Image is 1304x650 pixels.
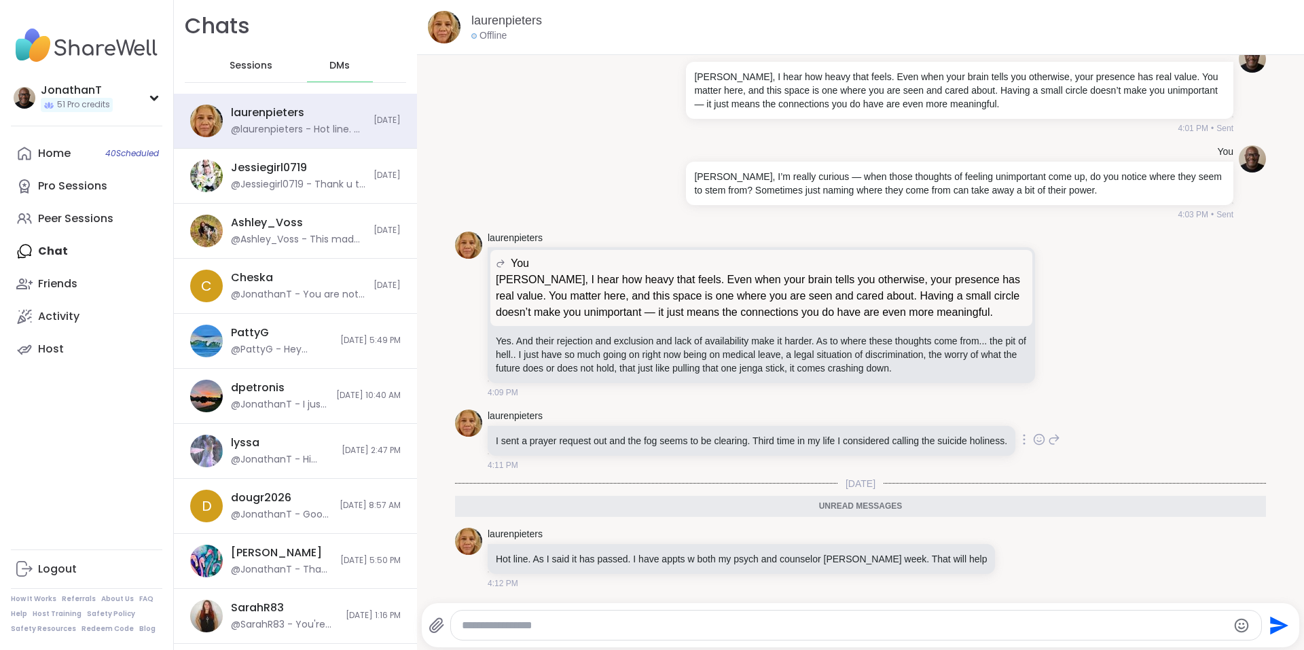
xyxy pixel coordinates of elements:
span: • [1211,122,1214,134]
img: JonathanT [14,87,35,109]
span: Sessions [230,59,272,73]
img: https://sharewell-space-live.sfo3.digitaloceanspaces.com/user-generated/0e2c5150-e31e-4b6a-957d-4... [1239,145,1266,173]
div: @SarahR83 - You're so sweet. Thank you [231,618,338,632]
div: Pro Sessions [38,179,107,194]
h4: You [1217,145,1233,159]
div: dougr2026 [231,490,291,505]
span: 40 Scheduled [105,148,159,159]
span: [DATE] [837,477,884,490]
div: Home [38,146,71,161]
div: Unread messages [455,496,1266,518]
div: [PERSON_NAME] [231,545,322,560]
div: @JonathanT - Thank you for letting me know, [PERSON_NAME]. I’m sorry you ran into that issue [DAT... [231,563,332,577]
span: [DATE] 8:57 AM [340,500,401,511]
img: https://sharewell-space-live.sfo3.digitaloceanspaces.com/user-generated/0e2c5150-e31e-4b6a-957d-4... [1239,46,1266,73]
a: Friends [11,268,162,300]
p: [PERSON_NAME], I hear how heavy that feels. Even when your brain tells you otherwise, your presen... [694,70,1225,111]
span: 4:03 PM [1178,209,1208,221]
a: Safety Policy [87,609,135,619]
img: https://sharewell-space-live.sfo3.digitaloceanspaces.com/user-generated/ad949235-6f32-41e6-8b9f-9... [190,600,223,632]
a: Host [11,333,162,365]
a: Host Training [33,609,81,619]
a: Home40Scheduled [11,137,162,170]
textarea: Type your message [462,619,1228,632]
div: @Jessiegirl0719 - Thank u to my husband who took me out to lunch for an early birthday surprise ! [231,178,365,192]
div: @Ashley_Voss - This made me cry, in a good way. Thank you. I'm just not used to nice things being... [231,233,365,247]
p: [PERSON_NAME], I hear how heavy that feels. Even when your brain tells you otherwise, your presen... [496,272,1027,321]
img: https://sharewell-space-live.sfo3.digitaloceanspaces.com/user-generated/2d26c136-1ff4-4a9f-8326-d... [190,545,223,577]
a: Redeem Code [81,624,134,634]
img: https://sharewell-space-live.sfo3.digitaloceanspaces.com/user-generated/6db1c613-e116-4ac2-aedd-9... [428,11,460,43]
span: You [511,255,529,272]
div: Jessiegirl0719 [231,160,307,175]
div: @laurenpieters - Hot line. As I said it has passed. I have appts w both my psych and counselor [P... [231,123,365,137]
h1: Chats [185,11,250,41]
span: • [1211,209,1214,221]
div: PattyG [231,325,269,340]
span: DMs [329,59,350,73]
div: Ashley_Voss [231,215,303,230]
span: [DATE] 1:16 PM [346,610,401,621]
a: Peer Sessions [11,202,162,235]
div: Logout [38,562,77,577]
a: FAQ [139,594,153,604]
span: [DATE] 5:50 PM [340,555,401,566]
a: About Us [101,594,134,604]
div: JonathanT [41,83,113,98]
img: https://sharewell-space-live.sfo3.digitaloceanspaces.com/user-generated/3f0c1592-de52-4424-a496-1... [190,380,223,412]
a: laurenpieters [488,232,543,245]
span: 4:11 PM [488,459,518,471]
a: Referrals [62,594,96,604]
img: https://sharewell-space-live.sfo3.digitaloceanspaces.com/user-generated/3602621c-eaa5-4082-863a-9... [190,160,223,192]
span: 51 Pro credits [57,99,110,111]
div: @JonathanT - Good morning, and thank you for saying that. I’m really glad these spaces give us bo... [231,508,331,522]
span: [DATE] [374,170,401,181]
div: @JonathanT - Hi [PERSON_NAME]! It’s definitely not just you — a few others have mentioned the sam... [231,453,333,467]
img: https://sharewell-space-live.sfo3.digitaloceanspaces.com/user-generated/6db1c613-e116-4ac2-aedd-9... [455,410,482,437]
div: Offline [471,29,507,43]
p: Yes. And their rejection and exclusion and lack of availability make it harder. As to where these... [496,334,1027,375]
img: https://sharewell-space-live.sfo3.digitaloceanspaces.com/user-generated/6db1c613-e116-4ac2-aedd-9... [190,105,223,137]
span: [DATE] [374,225,401,236]
a: laurenpieters [471,12,542,29]
img: https://sharewell-space-live.sfo3.digitaloceanspaces.com/user-generated/6db1c613-e116-4ac2-aedd-9... [455,232,482,259]
div: dpetronis [231,380,285,395]
p: I sent a prayer request out and the fog seems to be clearing. Third time in my life I considered ... [496,434,1007,448]
p: Hot line. As I said it has passed. I have appts w both my psych and counselor [PERSON_NAME] week.... [496,552,987,566]
a: Activity [11,300,162,333]
img: https://sharewell-space-live.sfo3.digitaloceanspaces.com/user-generated/6db1c613-e116-4ac2-aedd-9... [455,528,482,555]
div: @JonathanT - You are not messing up. You’re just tired — that happens when life piles on. Don’t b... [231,288,365,302]
a: laurenpieters [488,528,543,541]
div: Peer Sessions [38,211,113,226]
div: Host [38,342,64,357]
div: @PattyG - Hey there! I’m not going to attend tonight. Got all my shots [DATE], all good just air ... [231,343,332,357]
button: Emoji picker [1233,617,1250,634]
a: Blog [139,624,156,634]
div: SarahR83 [231,600,284,615]
div: Activity [38,309,79,324]
img: https://sharewell-space-live.sfo3.digitaloceanspaces.com/user-generated/b8d3f3a7-9067-4310-8616-1... [190,325,223,357]
span: [DATE] 5:49 PM [340,335,401,346]
div: laurenpieters [231,105,304,120]
span: 4:01 PM [1178,122,1208,134]
span: [DATE] 2:47 PM [342,445,401,456]
img: ShareWell Nav Logo [11,22,162,69]
span: Sent [1216,122,1233,134]
div: Cheska [231,270,273,285]
span: [DATE] 10:40 AM [336,390,401,401]
span: Sent [1216,209,1233,221]
div: Friends [38,276,77,291]
a: Pro Sessions [11,170,162,202]
img: https://sharewell-space-live.sfo3.digitaloceanspaces.com/user-generated/8cb2df4a-f224-470a-b8fa-a... [190,215,223,247]
div: lyssa [231,435,259,450]
span: C [201,276,212,296]
a: Help [11,609,27,619]
p: [PERSON_NAME], I’m really curious — when those thoughts of feeling unimportant come up, do you no... [694,170,1225,197]
span: [DATE] [374,115,401,126]
img: https://sharewell-space-live.sfo3.digitaloceanspaces.com/user-generated/666f9ab0-b952-44c3-ad34-f... [190,435,223,467]
a: How It Works [11,594,56,604]
a: Safety Resources [11,624,76,634]
span: d [202,496,212,516]
span: 4:12 PM [488,577,518,590]
a: Logout [11,553,162,585]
